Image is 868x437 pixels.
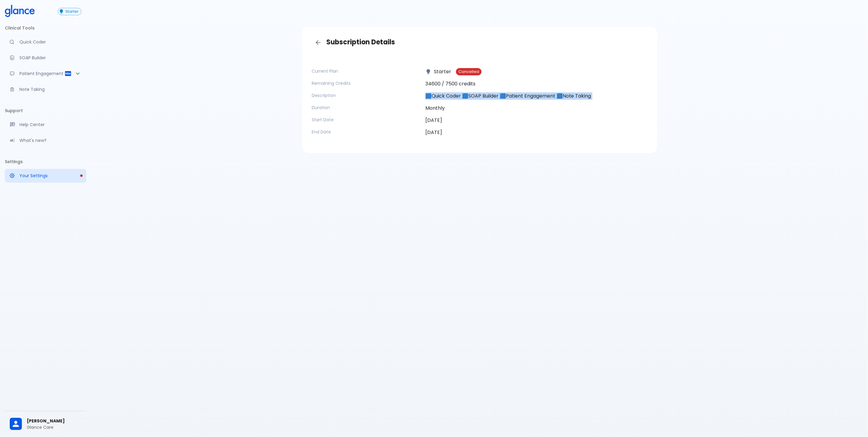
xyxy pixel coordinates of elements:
a: Moramiz: Find ICD10AM codes instantly [5,35,86,49]
p: 34600 / 7500 credits [425,80,647,88]
a: Please complete account setup [5,169,86,182]
a: Get help from our support team [5,118,86,131]
p: Glance Care [27,424,81,430]
p: Monthly [425,105,647,112]
button: Starter [58,8,81,15]
h3: Subscription Details [312,36,647,49]
div: [PERSON_NAME]Glance Care [5,414,86,435]
p: 🟦Quick Coder 🟦SOAP Builder 🟦Patient Engagement 🟦Note Taking [425,92,647,100]
p: What's new? [19,137,81,143]
span: Cancelled [456,70,482,74]
p: Current Plan [312,68,420,74]
li: Support [5,103,86,118]
time: [DATE] [425,129,442,136]
span: Starter [63,9,81,14]
span: [PERSON_NAME] [27,418,81,424]
div: Recent updates and feature releases [5,134,86,147]
p: Patient Engagement [19,71,64,77]
time: [DATE] [425,117,442,124]
p: Note Taking [19,86,81,92]
p: SOAP Builder [19,55,81,61]
li: Settings [5,154,86,169]
div: Patient Reports & Referrals [5,67,86,80]
p: Help Center [19,122,81,128]
a: Back [312,36,324,49]
p: Duration [312,105,420,111]
p: Start Date [312,117,420,123]
p: Description [312,92,420,98]
p: Your Settings [19,173,81,179]
li: Clinical Tools [5,21,86,35]
a: Docugen: Compose a clinical documentation in seconds [5,51,86,64]
p: Starter [425,68,451,75]
a: Advanced note-taking [5,83,86,96]
p: Quick Coder [19,39,81,45]
p: Remaining Credits [312,80,420,86]
p: End Date [312,129,420,135]
a: Click to view or change your subscription [58,8,86,15]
